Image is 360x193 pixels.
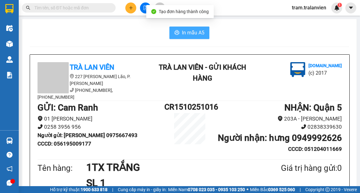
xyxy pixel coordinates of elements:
span: Cung cấp máy in - giấy in: [118,186,167,193]
img: logo.jpg [290,62,305,77]
span: phone [301,124,306,129]
b: CCCD : 056195009177 [37,141,91,147]
span: | [112,186,113,193]
li: 02838339630 [215,123,342,131]
img: warehouse-icon [6,56,13,63]
span: message [7,180,12,186]
span: question-circle [7,152,12,158]
span: phone [37,124,43,129]
b: CCCD : 051204011669 [288,146,342,152]
sup: 1 [337,3,342,7]
button: file-add [140,2,151,13]
strong: 1900 633 818 [81,187,107,192]
button: printerIn mẫu A5 [169,27,209,39]
span: Tạo đơn hàng thành công [159,9,209,14]
span: search [26,6,30,10]
span: environment [37,116,43,121]
img: warehouse-icon [6,41,13,47]
span: Hỗ trợ kỹ thuật: [50,186,107,193]
button: plus [125,2,136,13]
b: Trà Lan Viên - Gửi khách hàng [159,63,246,82]
h1: CR1510251016 [164,101,215,113]
span: environment [277,116,283,121]
img: warehouse-icon [6,137,13,144]
h1: SL 1 [86,175,251,191]
b: Trà Lan Viên [70,63,114,71]
li: (c) 2017 [308,69,342,77]
div: Giá trị hàng gửi: 0 [251,162,342,175]
span: Miền Bắc [250,186,295,193]
li: 0258 3956 956 [37,123,164,131]
span: 1 [338,3,341,7]
div: Tên hàng: [37,162,86,175]
span: check-circle [151,9,156,14]
button: caret-down [345,2,356,13]
span: plus [129,6,133,10]
li: [PHONE_NUMBER], [PHONE_NUMBER] [37,87,150,101]
li: 227 [PERSON_NAME] Lão, P. [PERSON_NAME] [37,73,150,87]
span: caret-down [348,5,354,11]
span: notification [7,166,12,172]
img: icon-new-feature [334,5,340,11]
strong: 0708 023 035 - 0935 103 250 [188,187,245,192]
li: 01 [PERSON_NAME] [37,115,164,123]
b: NHẬN : Quận 5 [284,102,342,113]
span: phone [70,88,74,92]
li: 203A - [PERSON_NAME] [215,115,342,123]
b: [DOMAIN_NAME] [308,63,342,68]
span: ⚪️ [247,188,248,191]
img: warehouse-icon [6,25,13,32]
h1: 1TX TRẮNG [86,160,251,175]
span: file-add [143,6,147,10]
input: Tìm tên, số ĐT hoặc mã đơn [34,4,108,11]
span: Miền Nam [168,186,245,193]
span: tram.tralanvien [287,4,331,12]
span: In mẫu A5 [182,29,204,37]
span: copyright [325,187,330,192]
strong: 0369 525 060 [268,187,295,192]
span: environment [70,74,74,78]
button: aim [154,2,165,13]
img: logo-vxr [5,4,13,13]
img: solution-icon [6,72,13,78]
b: GỬI : Cam Ranh [37,102,98,113]
b: Người nhận : hưng 0949992626 [218,133,342,143]
span: printer [174,30,179,36]
span: | [300,186,301,193]
b: Người gửi : [PERSON_NAME] 0975667493 [37,132,137,138]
